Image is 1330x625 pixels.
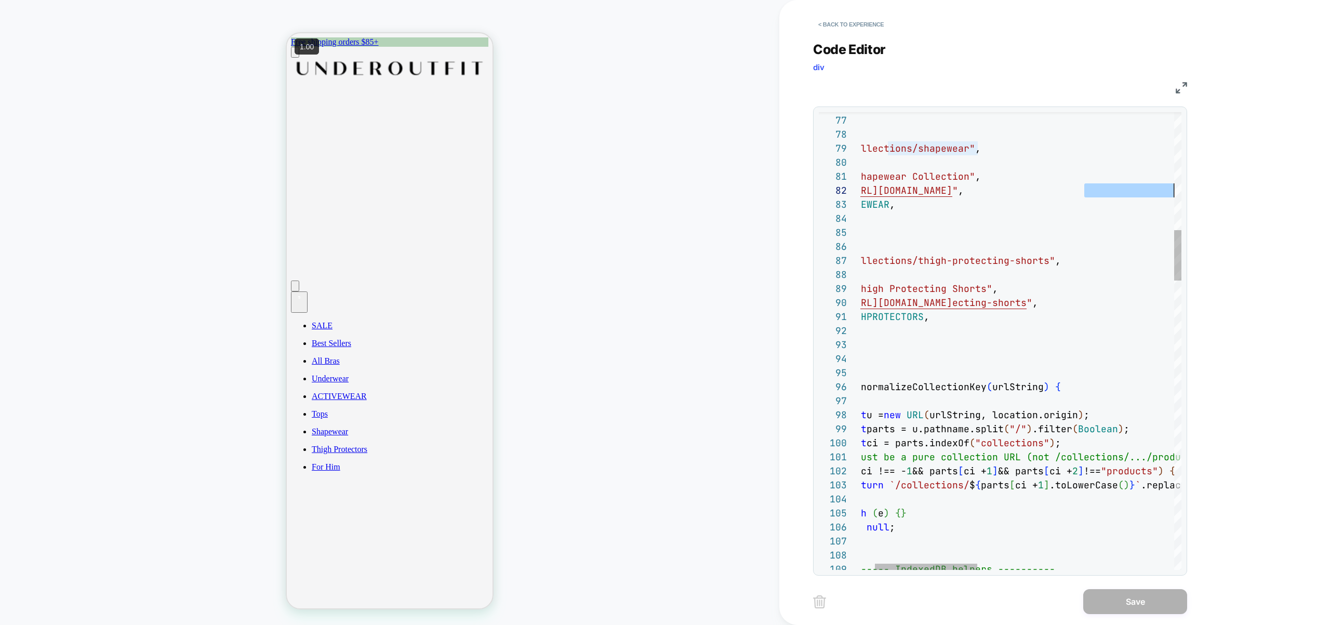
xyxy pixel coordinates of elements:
span: [ [1009,479,1015,491]
span: // ---------- IndexedDB helpers ---------- [815,563,1055,575]
div: 98 [819,408,847,422]
a: ACTIVEWEAR [25,358,202,368]
span: ) [884,507,889,519]
span: , [1055,255,1061,267]
div: 81 [819,169,847,183]
div: 103 [819,478,847,492]
span: // Must be a pure collection URL (not /collections [838,451,1124,463]
span: parts [981,479,1009,491]
span: `/collections/ [889,479,969,491]
span: ` [1135,479,1141,491]
span: "Thigh Protecting Shorts" [849,283,992,295]
div: 109 [819,562,847,576]
img: Logo [4,24,202,46]
span: "/collections/shapewear" [838,142,975,154]
div: 89 [819,282,847,296]
div: 85 [819,225,847,240]
span: [ [1044,465,1049,477]
div: 108 [819,548,847,562]
div: 105 [819,506,847,520]
span: ( [1072,423,1078,435]
span: [URL][DOMAIN_NAME] [849,297,952,309]
a: Go to account page [4,238,202,247]
div: 99 [819,422,847,436]
a: For Him [25,429,202,438]
span: "collections" [975,437,1049,449]
span: urlString [992,381,1044,393]
span: "/collections/thigh-protecting-shorts" [838,255,1055,267]
span: ) [1078,409,1084,421]
span: , [975,170,981,182]
span: " [1027,297,1032,309]
span: " [952,184,958,196]
div: 80 [819,155,847,169]
span: ) [1027,423,1032,435]
span: [ [958,465,964,477]
span: ; [1055,437,1061,449]
span: ci = parts.indexOf [867,437,969,449]
button: Open cart [4,258,21,280]
span: , [975,142,981,154]
span: { [895,507,901,519]
div: 5 [8,260,17,268]
p: Thigh Protectors [25,411,202,421]
div: 82 [819,183,847,197]
div: 87 [819,254,847,268]
span: ) [1049,437,1055,449]
span: Boolean [1078,423,1118,435]
span: Code Editor [813,42,886,57]
span: ) [1158,465,1164,477]
span: /.../products/...) [1124,451,1227,463]
button: Save [1083,589,1187,614]
span: "Shapewear Collection" [849,170,975,182]
span: .toLowerCase [1049,479,1118,491]
div: 96 [819,380,847,394]
span: ] [992,465,998,477]
span: THIGHPROTECTORS [838,311,924,323]
span: $ [969,479,975,491]
div: 88 [819,268,847,282]
span: new [884,409,901,421]
span: ecting-shorts [952,297,1027,309]
div: 77 [819,113,847,127]
span: ] [1078,465,1084,477]
span: && parts [912,465,958,477]
span: } [901,507,907,519]
span: ci + [1015,479,1038,491]
div: 1 / 1 [4,4,210,14]
a: Tops [25,376,202,385]
div: 102 [819,464,847,478]
a: Shapewear [25,394,202,403]
span: return [849,479,884,491]
span: , [992,283,998,295]
span: 1 [1038,479,1044,491]
span: { [975,479,981,491]
div: 94 [819,352,847,366]
span: ) [1044,381,1049,393]
a: SALE [25,288,202,297]
div: 106 [819,520,847,534]
span: ] [1044,479,1049,491]
span: ci + [1049,465,1072,477]
a: Underwear [25,341,202,350]
span: SHAPEWEAR [838,198,889,210]
div: 93 [819,338,847,352]
span: ci + [964,465,987,477]
span: ) [1124,479,1129,491]
span: urlString, location.origin [929,409,1078,421]
span: { [1169,465,1175,477]
div: 91 [819,310,847,324]
a: Free shipping orders $85+ [4,4,92,13]
span: .filter [1032,423,1072,435]
span: ; [1124,423,1129,435]
img: delete [813,595,826,608]
div: 101 [819,450,847,464]
a: Best Sellers [25,305,202,315]
span: .replace [1141,479,1187,491]
img: fullscreen [1176,82,1187,94]
div: 83 [819,197,847,211]
span: ) [1118,423,1124,435]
